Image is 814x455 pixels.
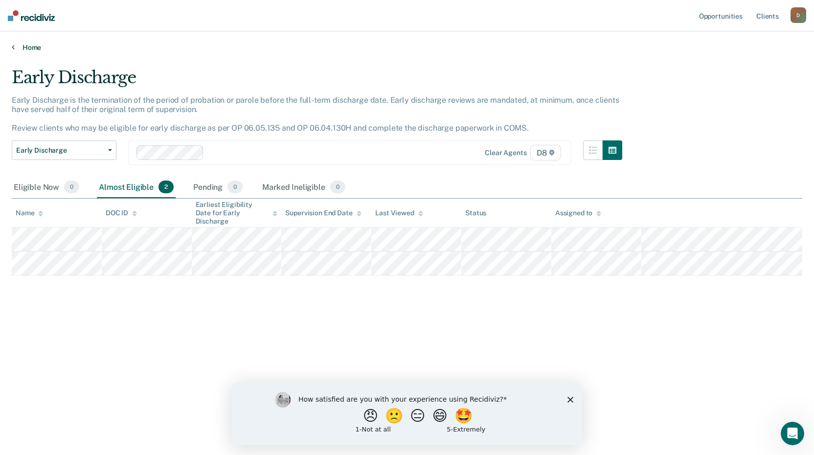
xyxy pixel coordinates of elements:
a: Home [12,43,802,52]
div: Eligible Now0 [12,177,81,198]
p: Early Discharge is the termination of the period of probation or parole before the full-term disc... [12,95,619,133]
span: D8 [530,145,561,160]
div: Pending0 [191,177,245,198]
div: Early Discharge [12,68,622,95]
button: Early Discharge [12,140,116,160]
div: Status [465,209,486,217]
div: Earliest Eligibility Date for Early Discharge [196,201,278,225]
span: 0 [227,181,243,193]
img: Recidiviz [8,10,55,21]
span: 0 [64,181,79,193]
div: Assigned to [555,209,601,217]
div: Almost Eligible2 [97,177,176,198]
button: D [791,7,806,23]
span: 0 [330,181,345,193]
div: Last Viewed [375,209,423,217]
span: Early Discharge [16,146,104,155]
div: Supervision End Date [285,209,361,217]
span: 2 [158,181,174,193]
iframe: Intercom live chat [781,422,804,445]
div: DOC ID [106,209,137,217]
div: Marked Ineligible0 [260,177,347,198]
div: Clear agents [485,149,526,157]
div: Name [16,209,43,217]
iframe: Survey by Kim from Recidiviz [232,382,582,445]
